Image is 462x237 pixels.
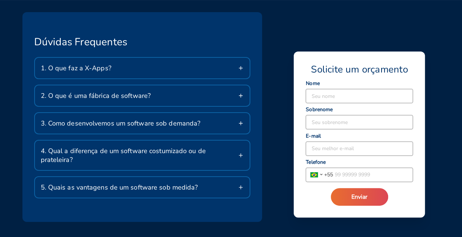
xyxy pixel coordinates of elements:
span: Dúvidas Frequentes [34,36,128,48]
span: 1. O que faz a X-Apps? [41,64,111,72]
button: Enviar [331,188,388,206]
input: Seu sobrenome [306,115,413,129]
span: 4. Qual a diferença de um software costumizado ou de prateleira? [41,146,238,164]
span: 5. Quais as vantagens de um software sob medida? [41,183,198,192]
span: Enviar [351,193,368,201]
span: Solicite um orçamento [311,63,408,76]
input: Seu melhor e-mail [306,142,413,156]
span: + 55 [324,171,333,178]
span: 3. Como desenvolvemos um software sob demanda? [41,119,201,128]
input: 99 99999 9999 [333,168,413,182]
span: 2. O que é uma fábrica de software? [41,91,151,100]
input: Seu nome [306,89,413,103]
